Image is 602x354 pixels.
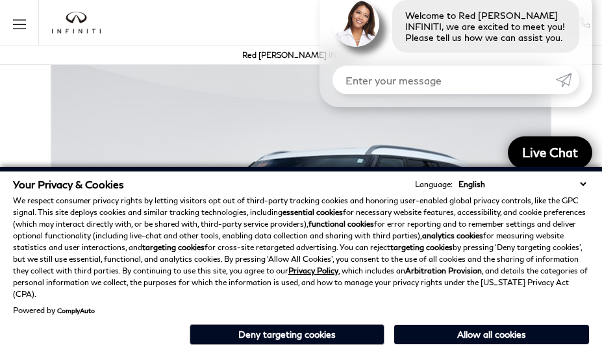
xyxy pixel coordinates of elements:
[455,178,589,190] select: Language Select
[422,231,483,240] strong: analytics cookies
[282,207,343,217] strong: essential cookies
[394,325,589,344] button: Allow all cookies
[52,12,101,34] img: INFINITI
[13,195,589,300] p: We respect consumer privacy rights by letting visitors opt out of third-party tracking cookies an...
[556,66,579,94] a: Submit
[13,178,124,190] span: Your Privacy & Cookies
[308,219,374,229] strong: functional cookies
[142,242,205,252] strong: targeting cookies
[405,266,482,275] strong: Arbitration Provision
[13,307,95,314] div: Powered by
[190,324,384,345] button: Deny targeting cookies
[415,181,453,188] div: Language:
[390,242,453,252] strong: targeting cookies
[516,144,584,160] span: Live Chat
[242,50,360,60] a: Red [PERSON_NAME] INFINITI
[52,12,101,34] a: infiniti
[57,307,95,314] a: ComplyAuto
[332,66,556,94] input: Enter your message
[508,136,592,169] a: Live Chat
[288,266,338,275] a: Privacy Policy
